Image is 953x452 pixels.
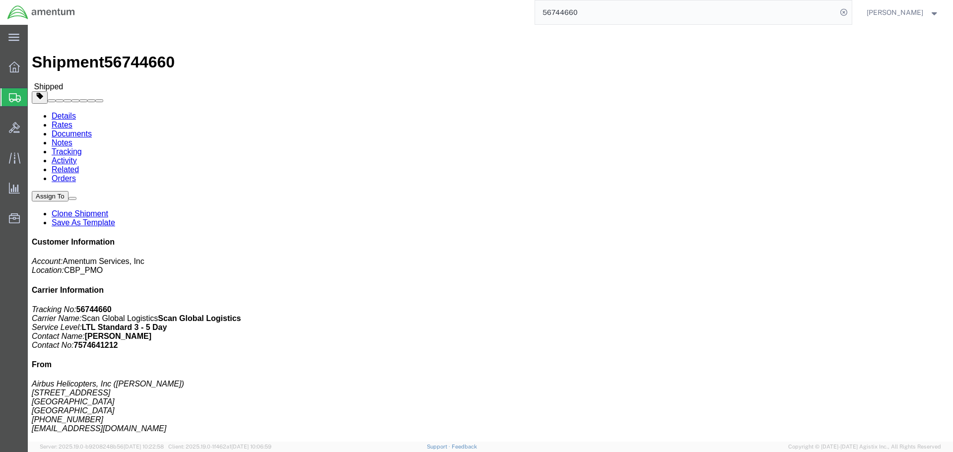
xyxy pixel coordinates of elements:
[124,444,164,450] span: [DATE] 10:22:58
[866,6,940,18] button: [PERSON_NAME]
[867,7,923,18] span: Steven Alcott
[28,25,953,442] iframe: FS Legacy Container
[168,444,272,450] span: Client: 2025.19.0-1f462a1
[427,444,452,450] a: Support
[788,443,941,451] span: Copyright © [DATE]-[DATE] Agistix Inc., All Rights Reserved
[231,444,272,450] span: [DATE] 10:06:59
[452,444,477,450] a: Feedback
[40,444,164,450] span: Server: 2025.19.0-b9208248b56
[535,0,837,24] input: Search for shipment number, reference number
[7,5,75,20] img: logo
